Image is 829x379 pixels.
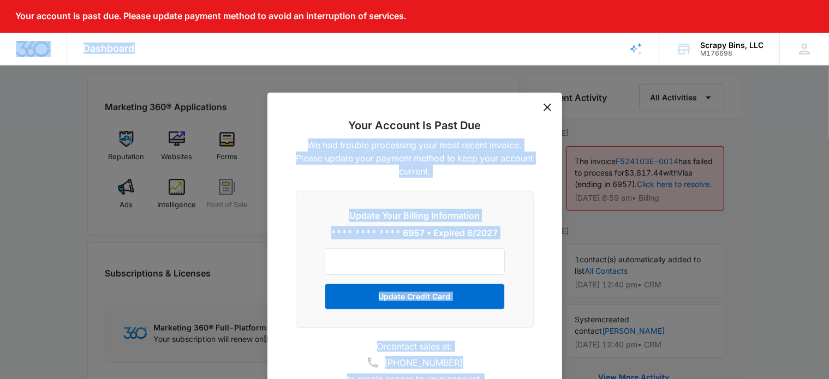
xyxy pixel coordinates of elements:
[325,209,505,222] h3: Update Your Billing Information
[700,41,764,50] div: account name
[613,33,659,65] a: Brand Profile Wizard
[385,356,463,369] a: [PHONE_NUMBER]
[544,104,551,111] button: dismiss this dialog
[296,139,534,178] p: We had trouble processing your most recent invoice. Please update your payment method to keep you...
[15,11,406,21] p: Your account is past due. Please update payment method to avoid an interruption of services.
[336,257,493,266] iframe: Secure card payment input frame
[700,50,764,57] div: account id
[84,43,135,54] span: Dashboard
[296,119,534,132] h2: Your Account Is Past Due
[325,284,505,310] button: Update Credit Card
[67,33,151,65] div: Dashboard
